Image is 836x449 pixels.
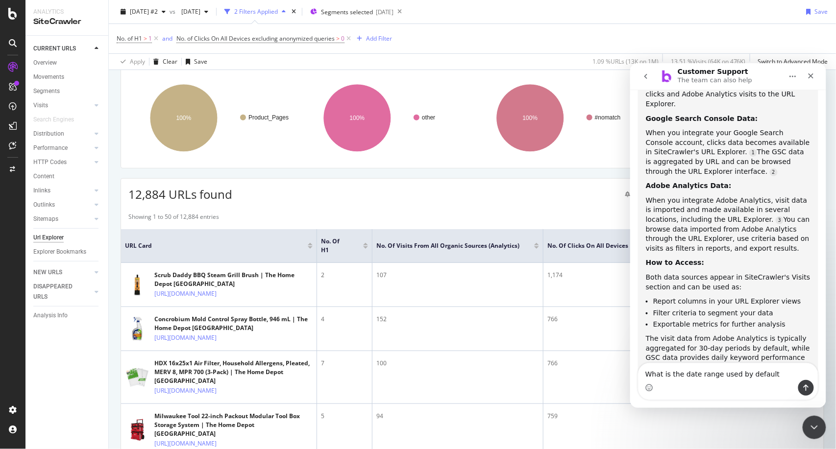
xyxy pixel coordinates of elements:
div: Switch to Advanced Mode [758,57,828,66]
div: Milwaukee Tool 22-inch Packout Modular Tool Box Storage System | The Home Depot [GEOGRAPHIC_DATA] [154,412,313,438]
text: Product_Pages [248,114,289,121]
button: Add Filter [353,33,392,45]
button: [DATE] #2 [117,4,170,20]
div: Inlinks [33,186,50,196]
span: 1 [148,32,152,46]
div: 13.51 % Visits ( 64K on 476K ) [671,57,746,66]
div: Add Filter [366,34,392,43]
a: [URL][DOMAIN_NAME] [154,386,217,396]
div: Apply [130,57,145,66]
div: Movements [33,72,64,82]
button: and [162,34,172,43]
a: Overview [33,58,101,68]
text: other [422,114,435,121]
div: 94 [376,412,539,421]
img: main image [125,418,149,443]
span: > [144,34,147,43]
img: main image [125,273,149,297]
a: Segments [33,86,101,96]
div: 7 [321,359,368,368]
text: #nomatch [595,114,621,121]
button: Switch to Advanced Mode [754,54,828,70]
div: 100 [376,359,539,368]
div: Url Explorer [33,233,64,243]
div: 107 [376,271,539,280]
a: [URL][DOMAIN_NAME] [154,289,217,299]
button: Save [182,54,207,70]
span: > [336,34,340,43]
div: 759 [547,412,820,421]
a: Explorer Bookmarks [33,247,101,257]
div: Visits [33,100,48,111]
a: Url Explorer [33,233,101,243]
img: main image [125,365,149,390]
svg: A chart. [302,75,470,161]
a: Movements [33,72,101,82]
div: Explorer Bookmarks [33,247,86,257]
text: 100% [523,115,538,121]
span: No. of Visits from All Organic Sources (Analytics) [376,241,519,250]
a: Outlinks [33,200,92,210]
button: Create alert [621,187,667,202]
div: Outlinks [33,200,55,210]
div: Save [815,7,828,16]
button: 2 Filters Applied [221,4,290,20]
span: 12,884 URLs found [128,186,232,202]
div: 1,174 [547,271,820,280]
div: DISAPPEARED URLS [33,282,83,302]
div: 766 [547,315,820,324]
span: 0 [341,32,344,46]
a: DISAPPEARED URLS [33,282,92,302]
div: 766 [547,359,820,368]
div: 5 [321,412,368,421]
button: Save [803,4,828,20]
div: Performance [33,143,68,153]
div: Distribution [33,129,64,139]
a: Performance [33,143,92,153]
span: Segments selected [321,8,373,16]
a: Content [33,171,101,182]
div: 4 [321,315,368,324]
div: [DATE] [376,8,393,16]
a: Sitemaps [33,214,92,224]
text: 100% [349,115,365,121]
a: Distribution [33,129,92,139]
a: Search Engines [33,115,84,125]
div: Clear [163,57,177,66]
button: Clear [149,54,177,70]
div: A chart. [128,75,297,161]
div: HTTP Codes [33,157,67,167]
div: Save [194,57,207,66]
button: [DATE] [177,4,212,20]
div: Analysis Info [33,310,68,321]
iframe: Intercom live chat [630,63,826,408]
div: Overview [33,58,57,68]
a: HTTP Codes [33,157,92,167]
div: Content [33,171,54,182]
a: CURRENT URLS [33,44,92,54]
div: Analytics [33,8,100,16]
span: 2025 Aug. 21st #2 [130,7,158,16]
span: vs [170,7,177,16]
button: Segments selected[DATE] [306,4,393,20]
div: times [290,7,298,17]
div: 2 Filters Applied [234,7,278,16]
